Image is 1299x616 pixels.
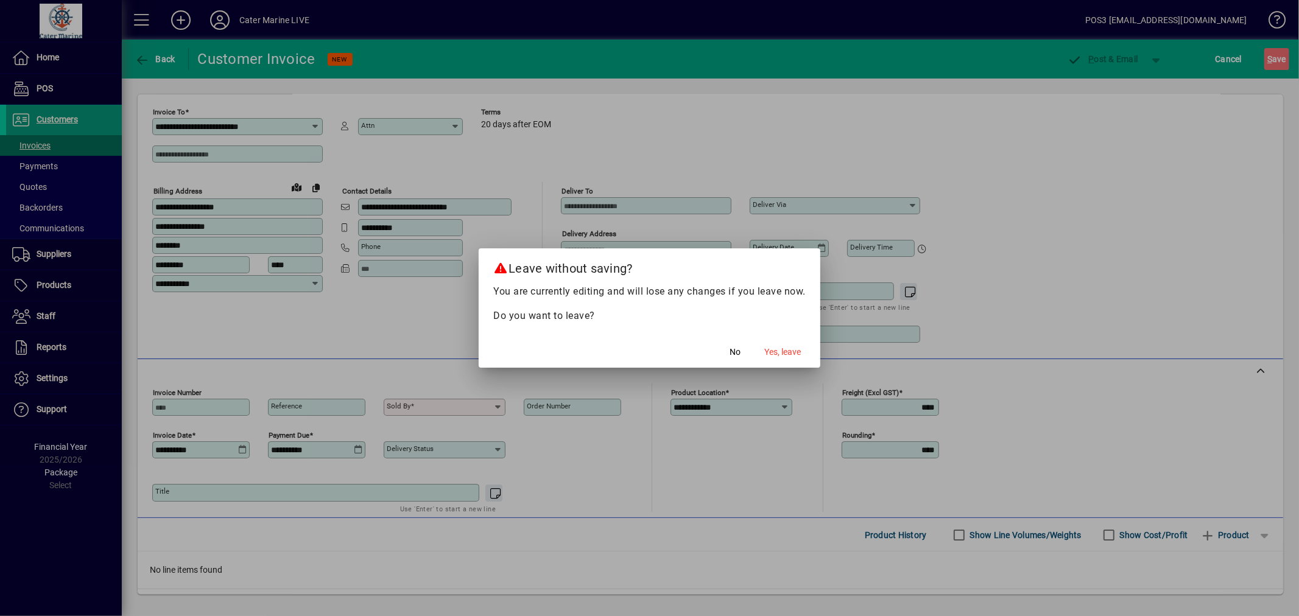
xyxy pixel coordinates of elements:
[759,341,806,363] button: Yes, leave
[479,248,820,284] h2: Leave without saving?
[764,346,801,359] span: Yes, leave
[493,284,806,299] p: You are currently editing and will lose any changes if you leave now.
[716,341,755,363] button: No
[730,346,741,359] span: No
[493,309,806,323] p: Do you want to leave?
